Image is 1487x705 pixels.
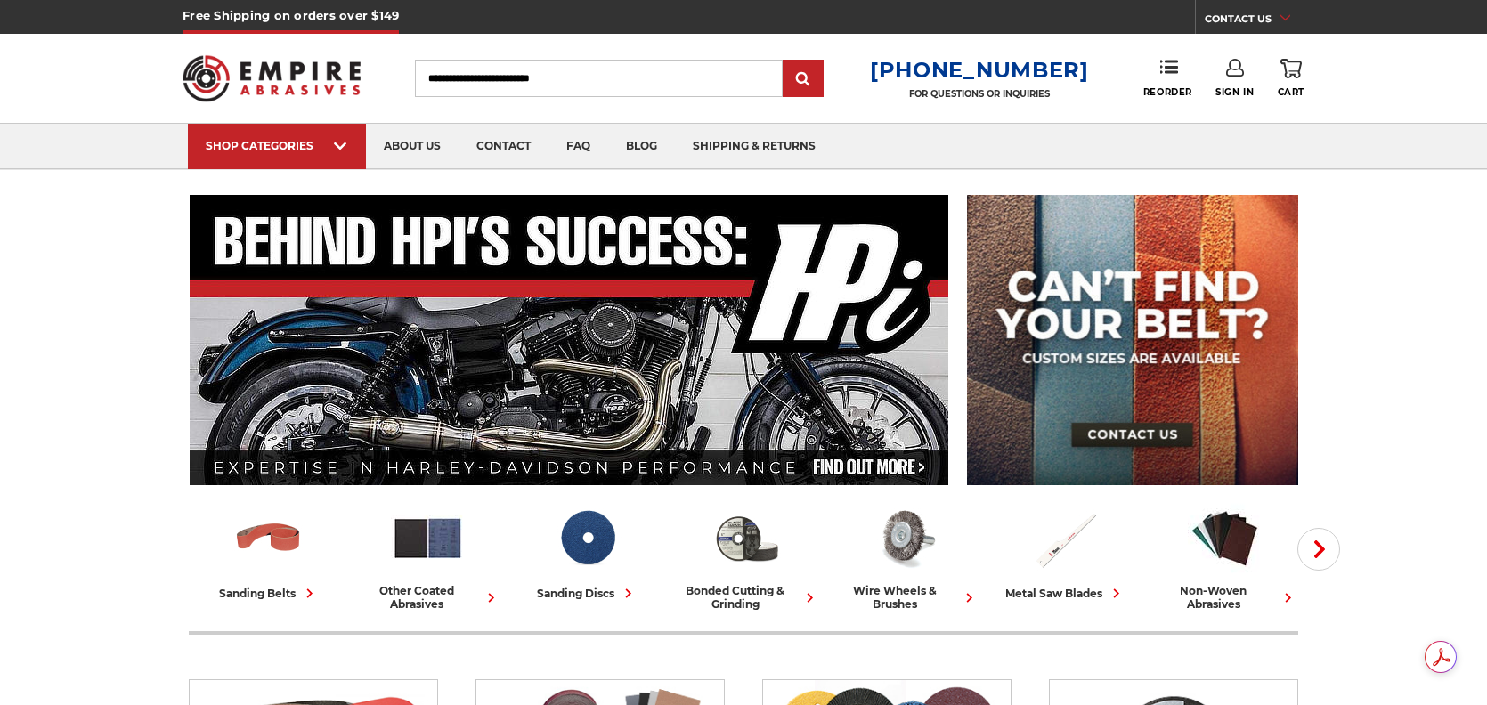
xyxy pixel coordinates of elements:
button: Next [1297,528,1340,571]
a: Reorder [1143,59,1192,97]
img: Empire Abrasives [183,44,361,113]
a: non-woven abrasives [1152,501,1297,611]
a: bonded cutting & grinding [674,501,819,611]
img: Banner for an interview featuring Horsepower Inc who makes Harley performance upgrades featured o... [190,195,949,485]
a: faq [548,124,608,169]
a: CONTACT US [1205,9,1304,34]
p: FOR QUESTIONS OR INQUIRIES [870,88,1089,100]
a: Cart [1278,59,1304,98]
a: wire wheels & brushes [833,501,979,611]
a: contact [459,124,548,169]
span: Sign In [1215,86,1254,98]
img: promo banner for custom belts. [967,195,1298,485]
div: other coated abrasives [355,584,500,611]
div: SHOP CATEGORIES [206,139,348,152]
a: other coated abrasives [355,501,500,611]
span: Reorder [1143,86,1192,98]
img: Sanding Belts [232,501,305,575]
a: blog [608,124,675,169]
div: sanding discs [537,584,638,603]
img: Non-woven Abrasives [1188,501,1262,575]
img: Metal Saw Blades [1028,501,1102,575]
div: metal saw blades [1005,584,1125,603]
input: Submit [785,61,821,97]
img: Bonded Cutting & Grinding [710,501,784,575]
span: Cart [1278,86,1304,98]
a: shipping & returns [675,124,833,169]
a: about us [366,124,459,169]
div: non-woven abrasives [1152,584,1297,611]
div: sanding belts [219,584,319,603]
img: Other Coated Abrasives [391,501,465,575]
a: sanding belts [196,501,341,603]
a: metal saw blades [993,501,1138,603]
img: Sanding Discs [550,501,624,575]
div: bonded cutting & grinding [674,584,819,611]
img: Wire Wheels & Brushes [869,501,943,575]
a: sanding discs [515,501,660,603]
div: wire wheels & brushes [833,584,979,611]
a: [PHONE_NUMBER] [870,57,1089,83]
